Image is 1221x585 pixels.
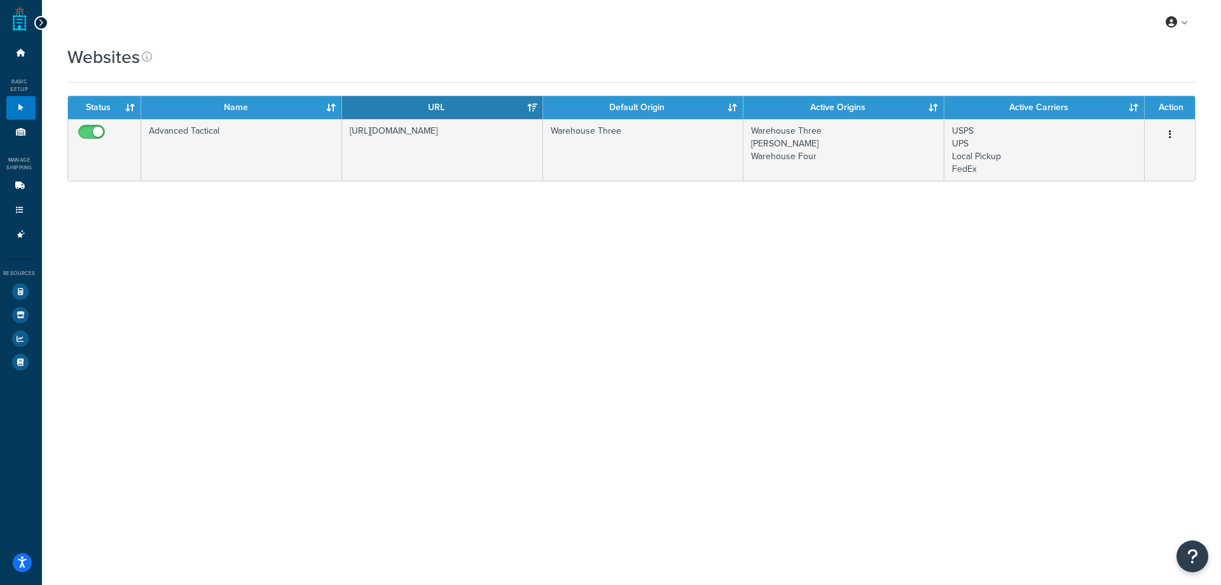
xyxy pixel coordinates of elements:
li: Websites [6,96,36,120]
th: Default Origin: activate to sort column ascending [543,96,744,119]
li: Advanced Features [6,223,36,246]
li: Origins [6,120,36,144]
a: ShipperHQ Home [13,6,27,32]
th: Name: activate to sort column ascending [141,96,342,119]
li: Test Your Rates [6,280,36,303]
li: Analytics [6,327,36,350]
td: Advanced Tactical [141,119,342,181]
th: URL: activate to sort column ascending [342,96,543,119]
th: Active Origins: activate to sort column ascending [743,96,944,119]
td: [URL][DOMAIN_NAME] [342,119,543,181]
li: Help Docs [6,351,36,374]
li: Shipping Rules [6,199,36,222]
th: Active Carriers: activate to sort column ascending [944,96,1145,119]
h1: Websites [67,45,140,69]
td: USPS UPS Local Pickup FedEx [944,119,1145,181]
td: Warehouse Three [PERSON_NAME] Warehouse Four [743,119,944,181]
li: Carriers [6,174,36,198]
th: Status: activate to sort column ascending [68,96,142,119]
td: Warehouse Three [543,119,744,181]
li: Marketplace [6,304,36,327]
th: Action [1145,96,1195,119]
button: Open Resource Center [1176,540,1208,572]
li: Dashboard [6,41,36,65]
